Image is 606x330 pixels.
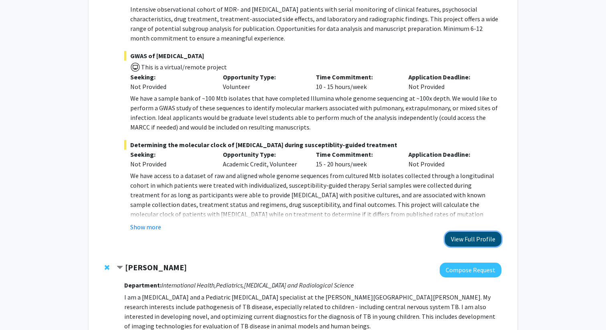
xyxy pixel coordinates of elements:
[445,232,501,247] button: View Full Profile
[130,93,501,132] p: We have a sample bank of ~100 Mtb isolates that have completed Illumina whole genome sequencing a...
[310,150,403,169] div: 15 - 20 hours/week
[105,264,109,271] span: Remove Sanjay Jain from bookmarks
[440,263,501,277] button: Compose Request to Sanjay Jain
[124,140,501,150] span: Determining the molecular clock of [MEDICAL_DATA] during susceptiblity-guided treatment
[216,281,244,289] i: Pediatrics,
[244,281,354,289] i: [MEDICAL_DATA] and Radiological Science
[125,262,187,272] strong: [PERSON_NAME]
[217,150,310,169] div: Academic Credit, Volunteer
[310,72,403,91] div: 10 - 15 hours/week
[408,72,489,82] p: Application Deadline:
[117,265,123,271] span: Contract Sanjay Jain Bookmark
[130,82,211,91] div: Not Provided
[130,222,161,232] button: Show more
[217,72,310,91] div: Volunteer
[130,72,211,82] p: Seeking:
[130,159,211,169] div: Not Provided
[223,150,304,159] p: Opportunity Type:
[124,281,162,289] strong: Department:
[6,294,34,324] iframe: Chat
[162,281,216,289] i: International Health,
[124,51,501,61] span: GWAS of [MEDICAL_DATA]
[402,150,495,169] div: Not Provided
[402,72,495,91] div: Not Provided
[316,150,397,159] p: Time Commitment:
[223,72,304,82] p: Opportunity Type:
[130,171,501,248] p: We have access to a dataset of raw and aligned whole genome sequences from cultured Mtb isolates ...
[130,150,211,159] p: Seeking:
[130,4,501,43] p: Intensive observational cohort of MDR- and [MEDICAL_DATA] patients with serial monitoring of clin...
[408,150,489,159] p: Application Deadline:
[140,63,227,71] span: This is a virtual/remote project
[316,72,397,82] p: Time Commitment:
